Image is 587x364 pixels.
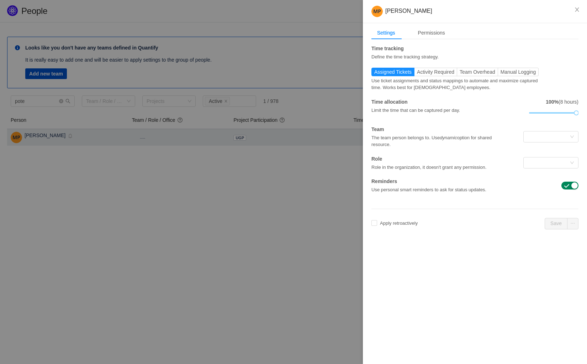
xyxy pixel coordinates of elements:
strong: Time tracking [371,46,404,51]
div: Limit the time that can be captured per day. [371,106,527,114]
div: The team person belongs to. Use option for shared resource. [371,133,509,148]
strong: Time allocation [371,99,408,105]
i: icon: down [570,135,574,140]
span: Assigned Tickets [374,69,412,75]
div: Define the time tracking strategy. [371,52,509,61]
div: [PERSON_NAME] [371,6,578,17]
em: dynamic [440,135,457,140]
strong: Role [371,156,382,162]
span: Manual Logging [501,69,536,75]
button: icon: ellipsis [567,218,578,229]
strong: 100% [546,99,559,105]
div: Settings [371,26,401,40]
button: Save [545,218,567,229]
span: Apply retroactively [377,220,421,226]
div: Permissions [412,26,451,40]
span: (8 hours) [542,99,578,105]
span: Activity Required [417,69,454,75]
strong: Team [371,126,384,132]
span: Team Overhead [460,69,495,75]
div: Use personal smart reminders to ask for status updates. [371,185,527,193]
img: MP-6.png [371,6,383,17]
div: Role in the organization, it doesn't grant any permission. [371,163,509,171]
i: icon: close [574,7,580,12]
strong: Reminders [371,178,397,184]
div: Use ticket assignments and status mappings to automate and maximize captured time. Works best for... [371,76,544,91]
